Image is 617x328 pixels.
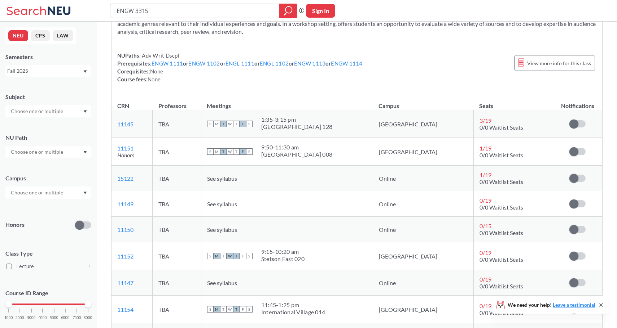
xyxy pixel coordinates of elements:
[117,121,134,127] a: 11145
[473,95,553,110] th: Seats
[117,226,134,233] a: 11150
[8,30,28,41] button: NEU
[7,107,68,116] input: Choose one or multiple
[61,316,70,320] span: 6000
[5,250,91,257] span: Class Type
[261,301,325,309] div: 11:45 - 1:25 pm
[153,138,201,166] td: TBA
[153,296,201,323] td: TBA
[227,306,233,313] span: W
[480,178,523,185] span: 0/0 Waitlist Seats
[117,175,134,182] a: 15122
[117,51,363,83] div: NUPaths: Prerequisites: or or or or or Corequisites: Course fees:
[153,242,201,270] td: TBA
[220,148,227,155] span: T
[480,283,523,289] span: 0/0 Waitlist Seats
[373,191,473,217] td: Online
[233,121,240,127] span: T
[207,148,214,155] span: S
[373,270,473,296] td: Online
[207,175,237,182] span: See syllabus
[240,121,246,127] span: F
[117,145,134,152] a: 11151
[261,116,332,123] div: 1:35 - 3:15 pm
[284,6,293,16] svg: magnifying glass
[480,256,523,263] span: 0/0 Waitlist Seats
[260,60,289,67] a: ENGL 1102
[16,316,24,320] span: 2000
[306,4,335,18] button: Sign In
[207,306,214,313] span: S
[261,309,325,316] div: International Village 014
[246,306,253,313] span: S
[480,117,491,124] span: 3 / 19
[4,316,13,320] span: 1000
[220,121,227,127] span: T
[233,253,240,259] span: T
[373,95,473,110] th: Campus
[83,151,87,154] svg: Dropdown arrow
[480,171,491,178] span: 1 / 19
[227,148,233,155] span: W
[88,262,91,270] span: 1
[83,70,87,73] svg: Dropdown arrow
[116,5,274,17] input: Class, professor, course number, "phrase"
[5,187,91,199] div: Dropdown arrow
[246,148,253,155] span: S
[227,121,233,127] span: W
[84,316,92,320] span: 8000
[150,68,163,75] span: None
[148,76,161,82] span: None
[261,248,305,255] div: 9:15 - 10:20 am
[214,121,220,127] span: M
[117,201,134,207] a: 11149
[117,253,134,260] a: 11152
[207,121,214,127] span: S
[214,253,220,259] span: M
[220,306,227,313] span: T
[38,316,47,320] span: 4000
[7,188,68,197] input: Choose one or multiple
[233,148,240,155] span: T
[153,270,201,296] td: TBA
[117,306,134,313] a: 11154
[83,192,87,194] svg: Dropdown arrow
[480,197,491,204] span: 0 / 19
[188,60,220,67] a: ENGW 1102
[227,253,233,259] span: W
[5,93,91,101] div: Subject
[201,95,373,110] th: Meetings
[480,309,523,316] span: 0/0 Waitlist Seats
[207,279,237,286] span: See syllabus
[373,166,473,191] td: Online
[373,217,473,242] td: Online
[331,60,362,67] a: ENGW 1114
[7,148,68,156] input: Choose one or multiple
[214,148,220,155] span: M
[261,151,332,158] div: [GEOGRAPHIC_DATA] 008
[5,105,91,117] div: Dropdown arrow
[480,145,491,152] span: 1 / 19
[508,302,595,307] span: We need your help!
[240,148,246,155] span: F
[279,4,297,18] div: magnifying glass
[117,152,134,158] i: Honors
[5,289,91,297] p: Course ID Range
[240,306,246,313] span: F
[294,60,325,67] a: ENGW 1113
[480,223,491,229] span: 0 / 15
[83,110,87,113] svg: Dropdown arrow
[153,110,201,138] td: TBA
[214,306,220,313] span: M
[5,146,91,158] div: Dropdown arrow
[73,316,81,320] span: 7000
[153,95,201,110] th: Professors
[5,221,25,229] p: Honors
[207,253,214,259] span: S
[261,144,332,151] div: 9:50 - 11:30 am
[117,102,129,110] div: CRN
[50,316,58,320] span: 5000
[27,316,36,320] span: 3000
[226,60,254,67] a: ENGL 1111
[240,253,246,259] span: F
